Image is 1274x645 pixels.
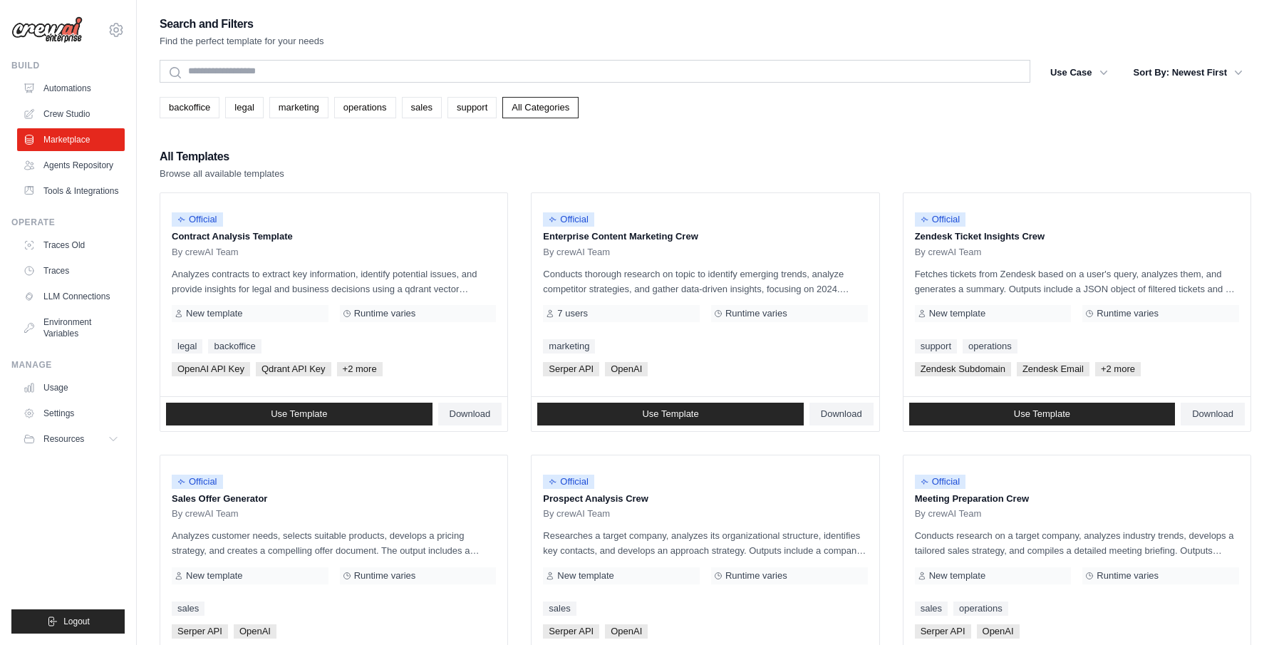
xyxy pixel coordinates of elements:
[172,229,496,244] p: Contract Analysis Template
[172,528,496,558] p: Analyzes customer needs, selects suitable products, develops a pricing strategy, and creates a co...
[271,408,327,420] span: Use Template
[915,492,1239,506] p: Meeting Preparation Crew
[915,267,1239,296] p: Fetches tickets from Zendesk based on a user's query, analyzes them, and generates a summary. Out...
[821,408,862,420] span: Download
[537,403,804,425] a: Use Template
[17,376,125,399] a: Usage
[160,34,324,48] p: Find the perfect template for your needs
[1192,408,1233,420] span: Download
[17,311,125,345] a: Environment Variables
[17,402,125,425] a: Settings
[186,570,242,582] span: New template
[172,602,204,616] a: sales
[915,602,948,616] a: sales
[172,247,239,258] span: By crewAI Team
[172,267,496,296] p: Analyzes contracts to extract key information, identify potential issues, and provide insights fo...
[63,616,90,627] span: Logout
[225,97,263,118] a: legal
[543,362,599,376] span: Serper API
[11,16,83,43] img: Logo
[909,403,1176,425] a: Use Template
[447,97,497,118] a: support
[438,403,502,425] a: Download
[269,97,328,118] a: marketing
[11,217,125,228] div: Operate
[1014,408,1070,420] span: Use Template
[502,97,579,118] a: All Categories
[543,508,610,520] span: By crewAI Team
[172,339,202,354] a: legal
[642,408,698,420] span: Use Template
[1017,362,1089,376] span: Zendesk Email
[172,475,223,489] span: Official
[953,602,1008,616] a: operations
[915,528,1239,558] p: Conducts research on a target company, analyzes industry trends, develops a tailored sales strate...
[1095,362,1141,376] span: +2 more
[17,180,125,202] a: Tools & Integrations
[725,308,787,319] span: Runtime varies
[557,570,613,582] span: New template
[402,97,442,118] a: sales
[543,229,867,244] p: Enterprise Content Marketing Crew
[17,154,125,177] a: Agents Repository
[354,570,416,582] span: Runtime varies
[809,403,874,425] a: Download
[17,103,125,125] a: Crew Studio
[1181,403,1245,425] a: Download
[543,602,576,616] a: sales
[17,77,125,100] a: Automations
[605,624,648,639] span: OpenAI
[915,339,957,354] a: support
[543,339,595,354] a: marketing
[172,508,239,520] span: By crewAI Team
[17,234,125,257] a: Traces Old
[915,624,971,639] span: Serper API
[543,475,594,489] span: Official
[172,212,223,227] span: Official
[543,528,867,558] p: Researches a target company, analyzes its organizational structure, identifies key contacts, and ...
[543,492,867,506] p: Prospect Analysis Crew
[929,570,985,582] span: New template
[1125,60,1251,86] button: Sort By: Newest First
[1097,570,1159,582] span: Runtime varies
[557,308,588,319] span: 7 users
[160,147,284,167] h2: All Templates
[915,247,982,258] span: By crewAI Team
[208,339,261,354] a: backoffice
[11,609,125,634] button: Logout
[725,570,787,582] span: Runtime varies
[605,362,648,376] span: OpenAI
[186,308,242,319] span: New template
[1097,308,1159,319] span: Runtime varies
[160,167,284,181] p: Browse all available templates
[915,362,1011,376] span: Zendesk Subdomain
[915,475,966,489] span: Official
[17,128,125,151] a: Marketplace
[11,60,125,71] div: Build
[915,229,1239,244] p: Zendesk Ticket Insights Crew
[172,362,250,376] span: OpenAI API Key
[166,403,433,425] a: Use Template
[543,212,594,227] span: Official
[543,624,599,639] span: Serper API
[977,624,1020,639] span: OpenAI
[354,308,416,319] span: Runtime varies
[543,247,610,258] span: By crewAI Team
[160,14,324,34] h2: Search and Filters
[17,285,125,308] a: LLM Connections
[929,308,985,319] span: New template
[337,362,383,376] span: +2 more
[1042,60,1117,86] button: Use Case
[256,362,331,376] span: Qdrant API Key
[43,433,84,445] span: Resources
[915,212,966,227] span: Official
[17,428,125,450] button: Resources
[160,97,219,118] a: backoffice
[915,508,982,520] span: By crewAI Team
[334,97,396,118] a: operations
[543,267,867,296] p: Conducts thorough research on topic to identify emerging trends, analyze competitor strategies, a...
[172,492,496,506] p: Sales Offer Generator
[450,408,491,420] span: Download
[17,259,125,282] a: Traces
[234,624,276,639] span: OpenAI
